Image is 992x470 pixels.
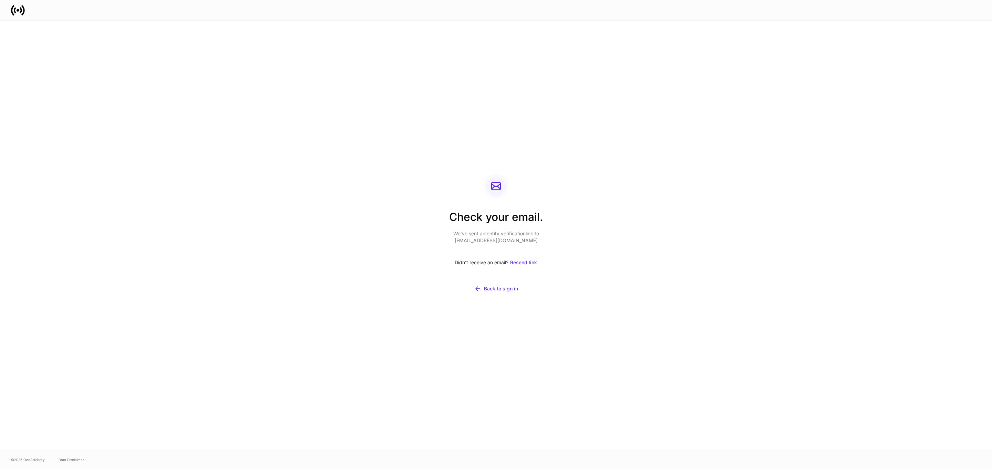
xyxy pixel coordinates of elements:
div: Didn’t receive an email? [449,255,543,270]
h2: Check your email. [449,210,543,230]
button: Back to sign in [449,281,543,296]
button: Resend link [510,255,537,270]
p: We’ve sent a identity verification link to [EMAIL_ADDRESS][DOMAIN_NAME] [449,230,543,244]
a: Data Disclaimer [59,457,84,462]
div: Resend link [510,259,537,266]
div: Back to sign in [484,285,518,292]
span: © 2025 OneAdvisory [11,457,45,462]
